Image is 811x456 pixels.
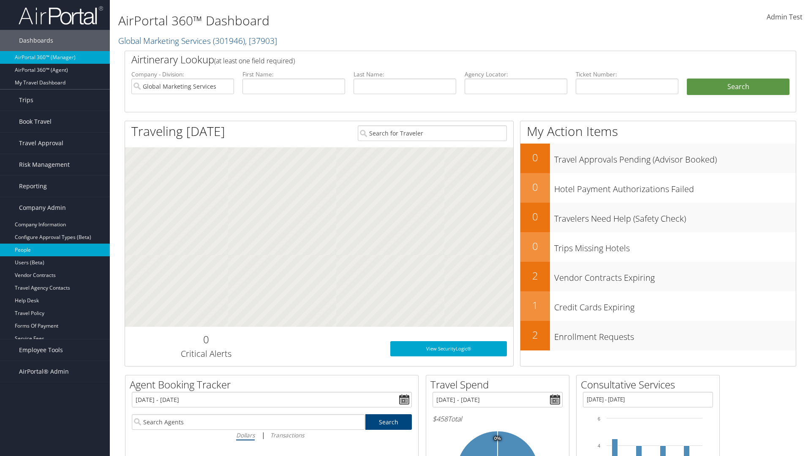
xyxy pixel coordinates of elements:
[520,269,550,283] h2: 2
[118,35,277,46] a: Global Marketing Services
[520,321,796,350] a: 2Enrollment Requests
[598,443,600,448] tspan: 4
[767,12,803,22] span: Admin Test
[520,144,796,173] a: 0Travel Approvals Pending (Advisor Booked)
[598,416,600,421] tspan: 6
[245,35,277,46] span: , [ 37903 ]
[520,180,550,194] h2: 0
[520,262,796,291] a: 2Vendor Contracts Expiring
[19,154,70,175] span: Risk Management
[554,238,796,254] h3: Trips Missing Hotels
[19,111,52,132] span: Book Travel
[19,90,33,111] span: Trips
[19,176,47,197] span: Reporting
[520,173,796,203] a: 0Hotel Payment Authorizations Failed
[520,298,550,312] h2: 1
[131,348,280,360] h3: Critical Alerts
[213,35,245,46] span: ( 301946 )
[19,30,53,51] span: Dashboards
[687,79,789,95] button: Search
[554,179,796,195] h3: Hotel Payment Authorizations Failed
[433,414,563,423] h6: Total
[576,70,678,79] label: Ticket Number:
[520,150,550,165] h2: 0
[520,291,796,321] a: 1Credit Cards Expiring
[581,377,719,392] h2: Consultative Services
[131,332,280,347] h2: 0
[520,232,796,262] a: 0Trips Missing Hotels
[520,328,550,342] h2: 2
[554,149,796,166] h3: Travel Approvals Pending (Advisor Booked)
[131,122,225,140] h1: Traveling [DATE]
[242,70,345,79] label: First Name:
[433,414,448,423] span: $458
[236,431,255,439] i: Dollars
[132,414,365,430] input: Search Agents
[19,133,63,154] span: Travel Approval
[554,209,796,225] h3: Travelers Need Help (Safety Check)
[118,12,574,30] h1: AirPortal 360™ Dashboard
[131,52,734,67] h2: Airtinerary Lookup
[554,297,796,313] h3: Credit Cards Expiring
[767,4,803,30] a: Admin Test
[130,377,418,392] h2: Agent Booking Tracker
[520,203,796,232] a: 0Travelers Need Help (Safety Check)
[214,56,295,65] span: (at least one field required)
[132,430,412,440] div: |
[554,268,796,284] h3: Vendor Contracts Expiring
[365,414,412,430] a: Search
[19,5,103,25] img: airportal-logo.png
[520,122,796,140] h1: My Action Items
[131,70,234,79] label: Company - Division:
[554,327,796,343] h3: Enrollment Requests
[520,209,550,224] h2: 0
[354,70,456,79] label: Last Name:
[270,431,304,439] i: Transactions
[19,339,63,361] span: Employee Tools
[390,341,507,356] a: View SecurityLogic®
[465,70,567,79] label: Agency Locator:
[494,436,501,441] tspan: 0%
[19,197,66,218] span: Company Admin
[358,125,507,141] input: Search for Traveler
[430,377,569,392] h2: Travel Spend
[19,361,69,382] span: AirPortal® Admin
[520,239,550,253] h2: 0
